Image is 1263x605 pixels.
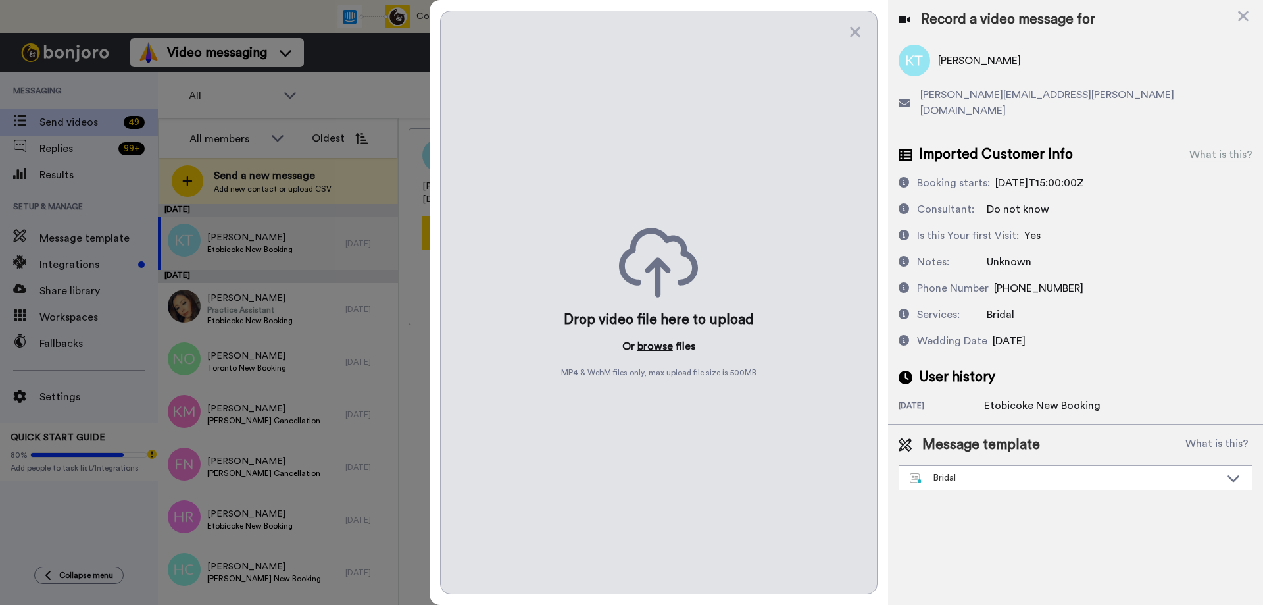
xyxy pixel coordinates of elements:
[1024,230,1041,241] span: Yes
[987,204,1049,215] span: Do not know
[919,367,995,387] span: User history
[917,228,1019,244] div: Is this Your first Visit:
[1189,147,1252,163] div: What is this?
[919,145,1073,165] span: Imported Customer Info
[564,311,754,329] div: Drop video file here to upload
[917,333,987,349] div: Wedding Date
[917,175,990,191] div: Booking starts:
[917,280,989,296] div: Phone Number
[637,338,673,354] button: browse
[917,254,949,270] div: Notes:
[1181,435,1252,455] button: What is this?
[984,398,1101,413] div: Etobicoke New Booking
[899,400,984,413] div: [DATE]
[993,336,1026,346] span: [DATE]
[994,283,1083,294] span: [PHONE_NUMBER]
[987,257,1031,267] span: Unknown
[917,201,974,217] div: Consultant:
[917,307,960,323] div: Services:
[561,367,756,378] span: MP4 & WebM files only, max upload file size is 500 MB
[622,338,695,354] p: Or files
[995,178,1084,188] span: [DATE]T15:00:00Z
[922,435,1040,455] span: Message template
[987,309,1014,320] span: Bridal
[910,471,1220,485] div: Bridal
[910,473,922,484] img: nextgen-template.svg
